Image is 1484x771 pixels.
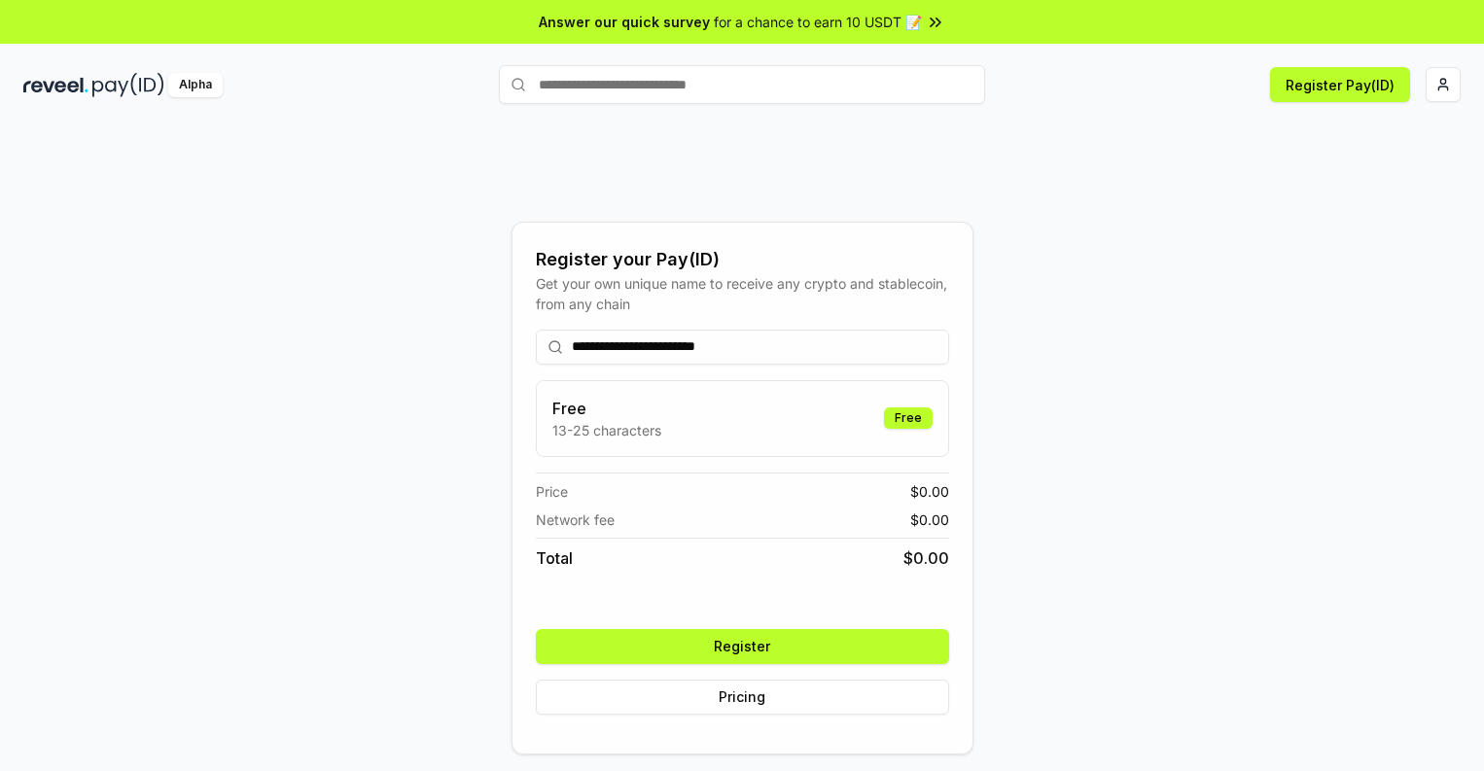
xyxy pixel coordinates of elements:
[552,397,661,420] h3: Free
[536,246,949,273] div: Register your Pay(ID)
[536,509,615,530] span: Network fee
[714,12,922,32] span: for a chance to earn 10 USDT 📝
[23,73,88,97] img: reveel_dark
[536,481,568,502] span: Price
[536,546,573,570] span: Total
[539,12,710,32] span: Answer our quick survey
[884,407,933,429] div: Free
[903,546,949,570] span: $ 0.00
[92,73,164,97] img: pay_id
[1270,67,1410,102] button: Register Pay(ID)
[910,481,949,502] span: $ 0.00
[552,420,661,440] p: 13-25 characters
[168,73,223,97] div: Alpha
[536,680,949,715] button: Pricing
[536,629,949,664] button: Register
[536,273,949,314] div: Get your own unique name to receive any crypto and stablecoin, from any chain
[910,509,949,530] span: $ 0.00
